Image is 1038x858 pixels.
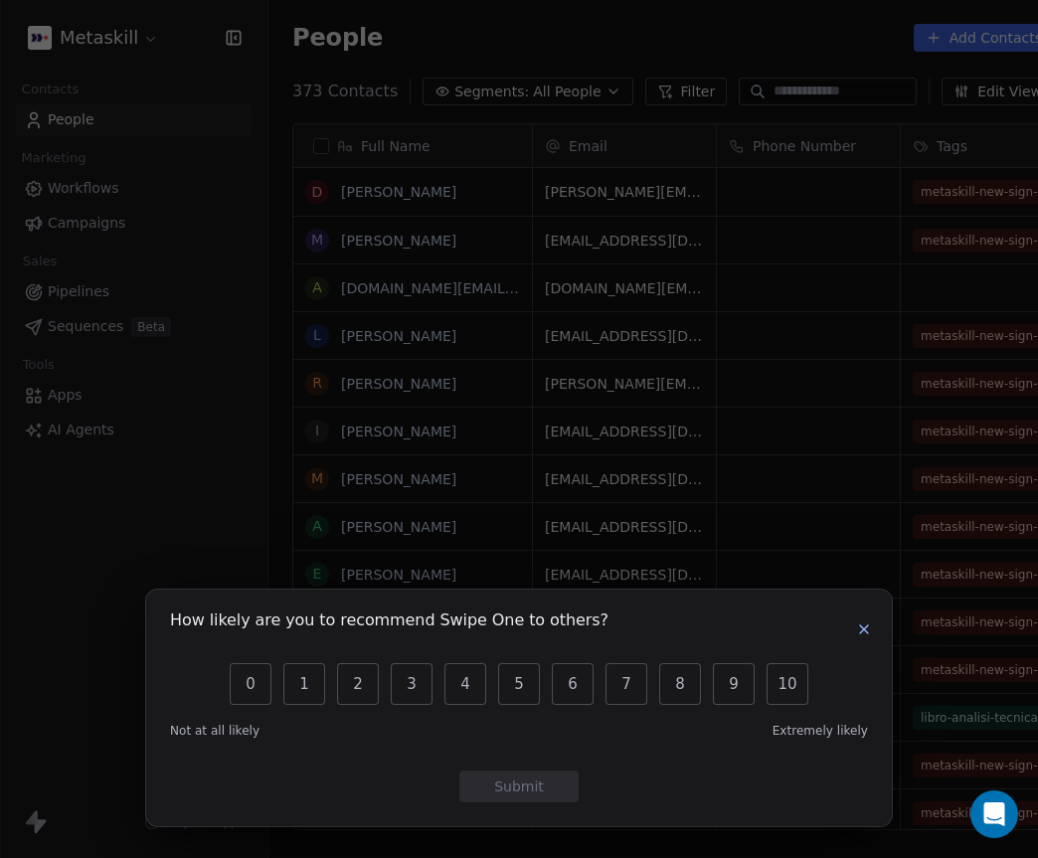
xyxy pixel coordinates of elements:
[659,663,701,705] button: 8
[283,663,325,705] button: 1
[230,663,271,705] button: 0
[337,663,379,705] button: 2
[444,663,486,705] button: 4
[498,663,540,705] button: 5
[170,613,608,633] h1: How likely are you to recommend Swipe One to others?
[170,723,259,739] span: Not at all likely
[391,663,432,705] button: 3
[605,663,647,705] button: 7
[713,663,755,705] button: 9
[459,771,579,802] button: Submit
[552,663,594,705] button: 6
[767,663,808,705] button: 10
[773,723,868,739] span: Extremely likely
